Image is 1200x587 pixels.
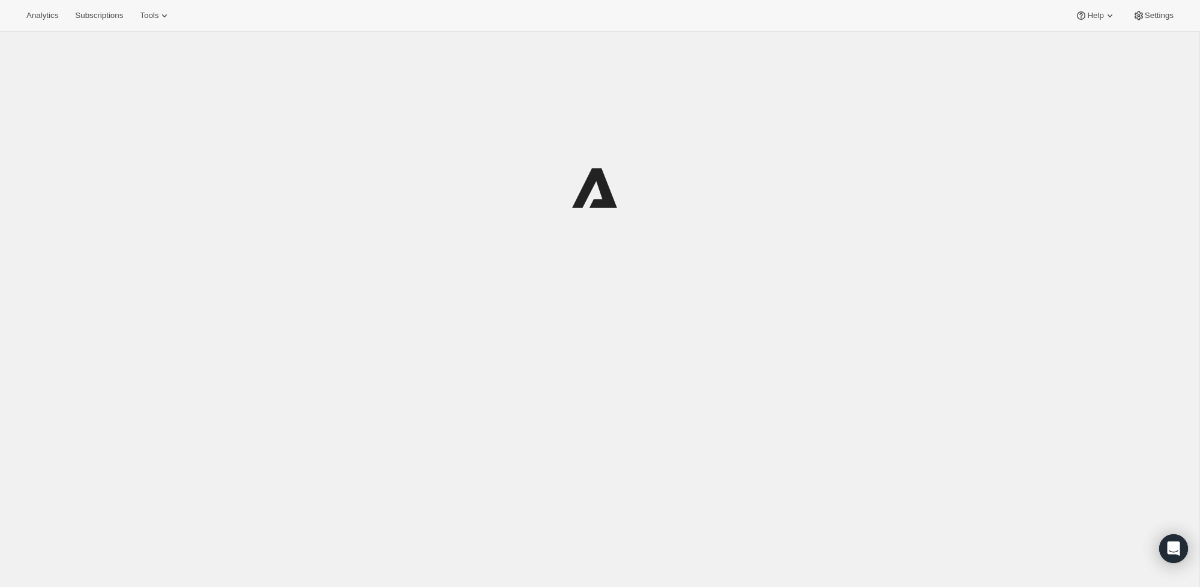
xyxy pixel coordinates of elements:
span: Help [1087,11,1103,20]
button: Help [1068,7,1123,24]
span: Tools [140,11,158,20]
button: Settings [1126,7,1181,24]
button: Analytics [19,7,65,24]
span: Subscriptions [75,11,123,20]
div: Open Intercom Messenger [1159,534,1188,563]
span: Settings [1145,11,1174,20]
span: Analytics [26,11,58,20]
button: Subscriptions [68,7,130,24]
button: Tools [133,7,178,24]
